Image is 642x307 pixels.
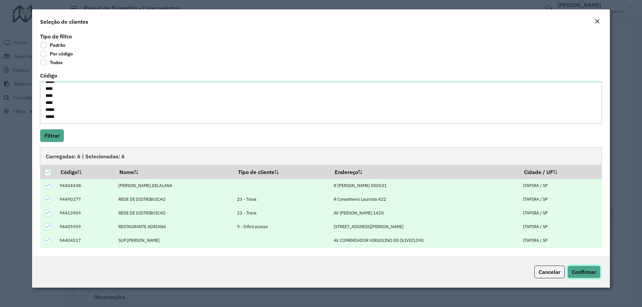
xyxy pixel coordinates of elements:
[233,206,330,220] td: 23 - Trava
[233,220,330,234] td: 9 - Difícil acesso
[233,165,330,179] th: Tipo de cliente
[330,206,519,220] td: AV [PERSON_NAME] 1420
[233,247,330,261] td: 80 - Chopp/VIP
[519,179,602,193] td: ITAPIRA / SP
[330,165,519,179] th: Endereço
[40,71,57,80] label: Código
[56,179,115,193] td: 94404438
[115,179,234,193] td: [PERSON_NAME].DELALANA
[567,266,601,278] button: Confirmar
[330,220,519,234] td: [STREET_ADDRESS][PERSON_NAME]
[519,165,602,179] th: Cidade / UF
[40,147,602,165] div: Carregadas: 6 | Selecionadas: 6
[40,59,63,66] label: Todos
[115,192,234,206] td: REDE DE DISTRIBUICAO
[40,32,72,40] label: Tipo de filtro
[40,50,73,57] label: Por código
[534,266,565,278] button: Cancelar
[519,247,602,261] td: ITAPIRA / SP
[56,220,115,234] td: 94405959
[56,165,115,179] th: Código
[40,18,88,26] h4: Seleção de clientes
[593,17,602,26] button: Close
[56,192,115,206] td: 94490277
[595,19,600,24] em: Fechar
[572,269,596,275] span: Confirmar
[115,220,234,234] td: RESTAURANTE ADRIANA
[330,247,519,261] td: R [PERSON_NAME] 32
[539,269,560,275] span: Cancelar
[115,165,234,179] th: Nome
[56,234,115,247] td: 94404517
[233,192,330,206] td: 23 - Trava
[519,206,602,220] td: ITAPIRA / SP
[330,179,519,193] td: R [PERSON_NAME] 000531
[56,206,115,220] td: 94413909
[519,234,602,247] td: ITAPIRA / SP
[519,192,602,206] td: ITAPIRA / SP
[115,247,234,261] td: [PERSON_NAME] 06
[330,234,519,247] td: AV COMENDADOR VIRGOLINO DE OLIVEI1090
[115,234,234,247] td: SUP.[PERSON_NAME]
[56,247,115,261] td: 94408922
[519,220,602,234] td: ITAPIRA / SP
[115,206,234,220] td: REDE DE DISTRIBUICAO
[40,129,64,142] button: Filtrar
[40,42,66,48] label: Padrão
[330,192,519,206] td: R Conselheiro Laurindo 422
